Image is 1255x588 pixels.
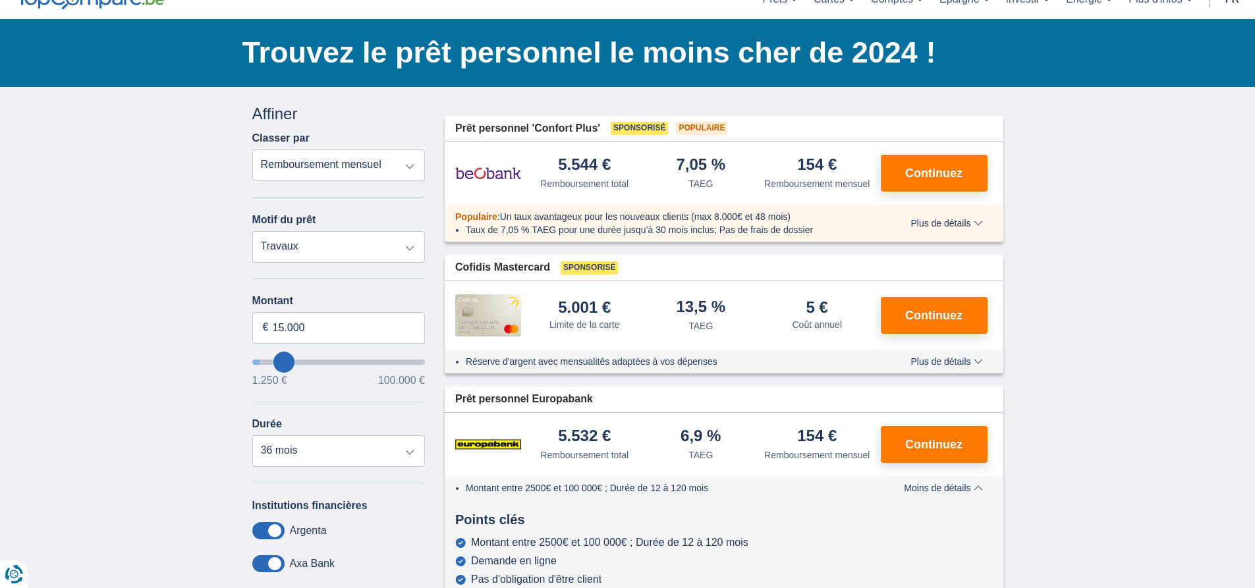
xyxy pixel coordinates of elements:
[455,121,600,136] span: Prêt personnel 'Confort Plus'
[252,360,426,365] input: wantToBorrow
[290,525,327,537] label: Argenta
[471,537,748,548] div: Montant entre 2500€ et 100 000€ ; Durée de 12 à 120 mois
[611,122,668,135] span: Sponsorisé
[252,295,426,307] label: Montant
[455,294,521,336] img: pret personnel Cofidis CC
[681,428,721,446] div: 6,9 %
[558,300,611,315] div: 5.001 €
[910,219,982,228] span: Plus de détails
[455,428,521,461] img: pret personnel Europabank
[242,32,1003,73] h1: Trouvez le prêt personnel le moins cher de 2024 !
[455,211,497,222] span: Populaire
[764,448,870,462] div: Remboursement mensuel
[905,439,962,450] span: Continuez
[455,157,521,190] img: pret personnel Beobank
[549,318,620,331] div: Limite de la carte
[445,510,1003,529] div: Points clés
[881,155,988,192] button: Continuez
[688,448,713,462] div: TAEG
[764,177,870,190] div: Remboursement mensuel
[540,177,628,190] div: Remboursement total
[688,319,713,333] div: TAEG
[471,574,601,585] div: Pas d'obligation d'être client
[901,356,992,367] button: Plus de détails
[676,299,725,317] div: 13,5 %
[558,157,611,174] div: 5.544 €
[792,318,842,331] div: Coût annuel
[797,428,837,446] div: 154 €
[466,223,872,236] li: Taux de 7,05 % TAEG pour une durée jusqu’à 30 mois inclus; Pas de frais de dossier
[904,483,982,493] span: Moins de détails
[252,132,310,144] label: Classer par
[252,103,426,125] div: Affiner
[263,320,269,335] span: €
[676,157,725,174] div: 7,05 %
[500,211,791,222] span: Un taux avantageux pour les nouveaux clients (max 8.000€ et 48 mois)
[252,500,368,512] label: Institutions financières
[881,297,988,334] button: Continuez
[905,167,962,179] span: Continuez
[378,375,425,386] span: 100.000 €
[688,177,713,190] div: TAEG
[894,483,992,493] button: Moins de détails
[910,357,982,366] span: Plus de détails
[252,375,287,386] span: 1.250 €
[806,300,828,315] div: 5 €
[540,448,628,462] div: Remboursement total
[455,392,593,407] span: Prêt personnel Europabank
[797,157,837,174] div: 154 €
[455,260,550,275] span: Cofidis Mastercard
[466,355,872,368] li: Réserve d'argent avec mensualités adaptées à vos dépenses
[905,309,962,321] span: Continuez
[558,428,611,446] div: 5.532 €
[445,210,883,223] div: :
[676,122,727,135] span: Populaire
[252,214,316,226] label: Motif du prêt
[290,558,335,570] label: Axa Bank
[561,261,618,275] span: Sponsorisé
[466,481,872,494] li: Montant entre 2500€ et 100 000€ ; Durée de 12 à 120 mois
[881,426,988,463] button: Continuez
[252,418,282,430] label: Durée
[901,218,992,228] button: Plus de détails
[471,555,557,567] div: Demande en ligne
